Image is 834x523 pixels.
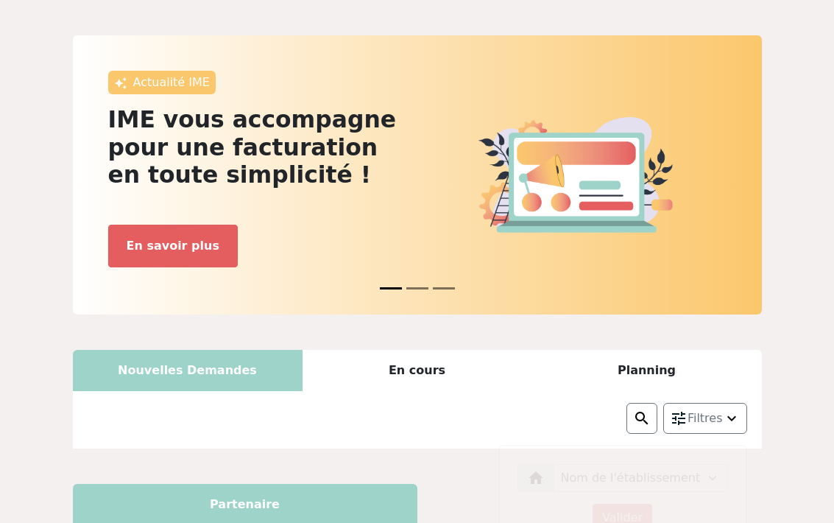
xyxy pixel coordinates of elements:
[433,280,455,297] button: News 2
[723,410,741,427] img: arrow_down.png
[303,350,532,391] div: En cours
[527,469,545,487] img: etb.png
[532,350,762,391] div: Planning
[108,106,409,189] h2: IME vous accompagne pour une facturation en toute simplicité !
[406,280,428,297] button: News 1
[114,77,127,90] img: awesome.png
[380,280,402,297] button: News 0
[73,350,303,391] div: Nouvelles Demandes
[108,71,216,94] div: Actualité IME
[478,117,673,233] img: actu.png
[688,410,723,427] span: Filtres
[670,410,688,427] img: setting.png
[108,225,238,267] button: En savoir plus
[633,410,651,427] img: search.png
